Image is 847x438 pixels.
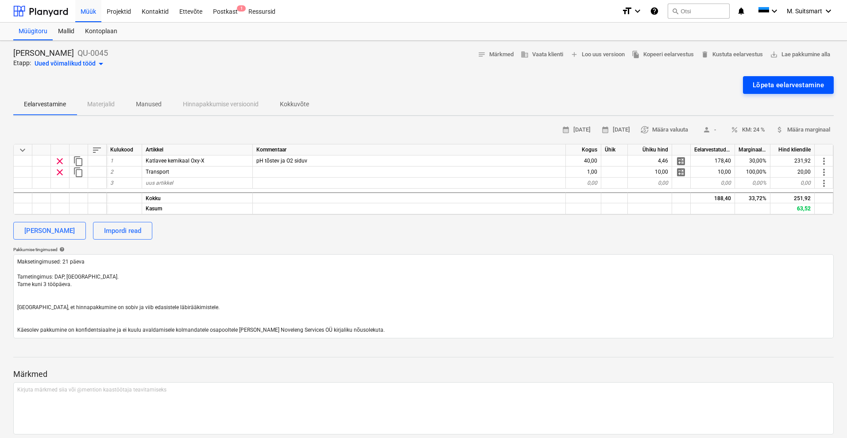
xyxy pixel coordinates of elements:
[13,369,834,380] p: Märkmed
[776,125,830,135] span: Määra marginaal
[823,6,834,16] i: keyboard_arrow_down
[769,6,780,16] i: keyboard_arrow_down
[566,178,601,189] div: 0,00
[253,144,566,155] div: Kommentaar
[142,203,253,214] div: Kasum
[703,126,711,134] span: person
[699,125,720,135] span: -
[146,158,205,164] span: Katlavee kemikaal Oxy-X
[35,58,106,69] div: Uued võimalikud tööd
[598,123,634,137] button: [DATE]
[13,58,31,69] p: Etapp:
[735,192,770,203] div: 33,72%
[650,6,659,16] i: Abikeskus
[13,247,834,252] div: Pakkumise tingimused
[562,125,591,135] span: [DATE]
[632,50,640,58] span: file_copy
[697,48,766,62] button: Kustuta eelarvestus
[770,144,815,155] div: Hind kliendile
[107,144,142,155] div: Kulukood
[13,48,74,58] p: [PERSON_NAME]
[787,8,822,15] span: M. Suitsmart
[770,50,778,58] span: save_alt
[53,23,80,40] div: Mallid
[735,167,770,178] div: 100,00%
[77,48,108,58] p: QU-0045
[93,222,152,240] button: Impordi read
[776,126,784,134] span: attach_money
[691,155,735,167] div: 178,40
[567,48,628,62] button: Loo uus versioon
[142,144,253,155] div: Artikkel
[237,5,246,12] span: 1
[110,180,113,186] span: 3
[672,8,679,15] span: search
[691,144,735,155] div: Eelarvestatud maksumus
[676,167,686,178] span: Halda rea detailset jaotust
[478,50,486,58] span: notes
[256,158,307,164] span: pH tõstev ja O2 siduv
[73,156,84,167] span: Dubleeri rida
[13,23,53,40] a: Müügitoru
[701,50,763,60] span: Kustuta eelarvestus
[570,50,578,58] span: add
[13,254,834,338] textarea: Maksetingimused: 21 päeva Tarnetingimus: DAP, [GEOGRAPHIC_DATA]. Tarne kuni 3 tööpäeva. [GEOGRAPH...
[691,178,735,189] div: 0,00
[628,155,672,167] div: 4,46
[110,169,113,175] span: 2
[478,50,514,60] span: Märkmed
[54,167,65,178] span: Eemalda rida
[735,178,770,189] div: 0,00%
[628,144,672,155] div: Ühiku hind
[142,192,253,203] div: Kokku
[727,123,769,137] button: KM: 24 %
[731,126,739,134] span: percent
[770,178,815,189] div: 0,00
[517,48,567,62] button: Vaata klienti
[566,155,601,167] div: 40,00
[668,4,730,19] button: Otsi
[521,50,529,58] span: business
[73,167,84,178] span: Dubleeri rida
[280,100,309,109] p: Kokkuvõte
[566,144,601,155] div: Kogus
[772,123,834,137] button: Määra marginaal
[770,155,815,167] div: 231,92
[632,50,694,60] span: Kopeeri eelarvestus
[735,155,770,167] div: 30,00%
[622,6,632,16] i: format_size
[766,48,834,62] button: Lae pakkumine alla
[110,158,113,164] span: 1
[24,225,75,236] div: [PERSON_NAME]
[601,125,630,135] span: [DATE]
[17,145,28,155] span: Ahenda kõik kategooriad
[676,156,686,167] span: Halda rea detailset jaotust
[566,167,601,178] div: 1,00
[562,126,570,134] span: calendar_month
[641,126,649,134] span: currency_exchange
[474,48,517,62] button: Märkmed
[92,145,102,155] span: Sorteeri read tabelis
[641,125,688,135] span: Määra valuuta
[770,167,815,178] div: 20,00
[770,203,815,214] div: 63,52
[58,247,65,252] span: help
[13,222,86,240] button: [PERSON_NAME]
[104,225,141,236] div: Impordi read
[601,144,628,155] div: Ühik
[628,178,672,189] div: 0,00
[601,126,609,134] span: calendar_month
[521,50,563,60] span: Vaata klienti
[735,144,770,155] div: Marginaal, %
[558,123,594,137] button: [DATE]
[691,167,735,178] div: 10,00
[819,178,829,189] span: Rohkem toiminguid
[753,79,824,91] div: Lõpeta eelarvestamine
[743,76,834,94] button: Lõpeta eelarvestamine
[80,23,123,40] div: Kontoplaan
[770,50,830,60] span: Lae pakkumine alla
[24,100,66,109] p: Eelarvestamine
[819,167,829,178] span: Rohkem toiminguid
[637,123,692,137] button: Määra valuuta
[54,156,65,167] span: Eemalda rida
